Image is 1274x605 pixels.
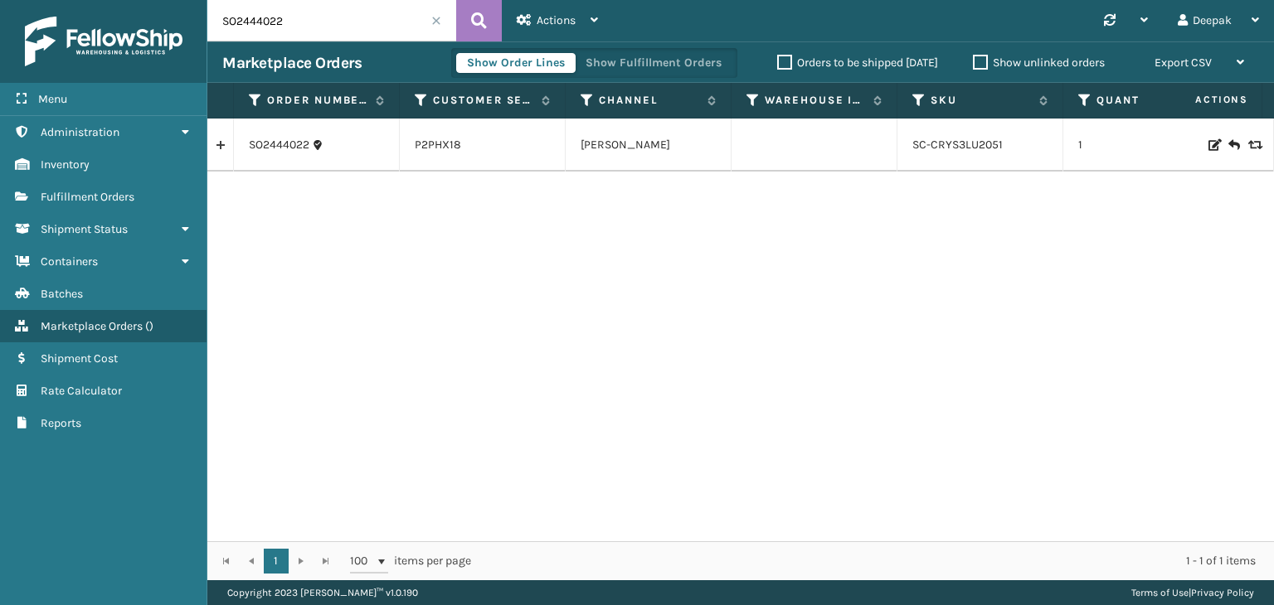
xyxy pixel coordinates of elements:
span: Rate Calculator [41,384,122,398]
span: Inventory [41,157,90,172]
span: Export CSV [1155,56,1212,70]
span: Fulfillment Orders [41,190,134,204]
a: 1 [264,549,289,574]
span: Marketplace Orders [41,319,143,333]
td: 1 [1063,119,1229,172]
span: Shipment Status [41,222,128,236]
label: SKU [931,93,1031,108]
span: Batches [41,287,83,301]
i: Replace [1248,139,1258,151]
p: Copyright 2023 [PERSON_NAME]™ v 1.0.190 [227,580,418,605]
h3: Marketplace Orders [222,53,362,73]
span: Shipment Cost [41,351,118,365]
label: Channel [599,93,699,108]
span: Actions [1143,86,1258,114]
label: Customer Service Order Number [433,93,533,108]
span: 100 [350,553,375,569]
a: Privacy Policy [1191,587,1254,598]
div: | [1131,580,1254,605]
a: SO2444022 [249,137,309,153]
i: Edit [1208,139,1218,151]
span: ( ) [145,319,153,333]
label: Quantity [1097,93,1197,108]
label: Order Number [267,93,367,108]
a: SC-CRYS3LU2051 [912,138,1003,152]
span: Administration [41,125,119,139]
label: Warehouse Information [765,93,865,108]
label: Show unlinked orders [973,56,1105,70]
span: Containers [41,254,98,269]
span: Menu [38,92,67,106]
span: Actions [537,13,576,27]
span: Reports [41,416,81,430]
a: Terms of Use [1131,587,1189,598]
div: 1 - 1 of 1 items [494,553,1256,569]
img: logo [25,17,182,66]
button: Show Order Lines [456,53,576,73]
button: Show Fulfillment Orders [575,53,732,73]
span: items per page [350,549,471,574]
td: P2PHX18 [400,119,566,172]
td: [PERSON_NAME] [566,119,732,172]
label: Orders to be shipped [DATE] [777,56,938,70]
i: Create Return Label [1228,137,1238,153]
